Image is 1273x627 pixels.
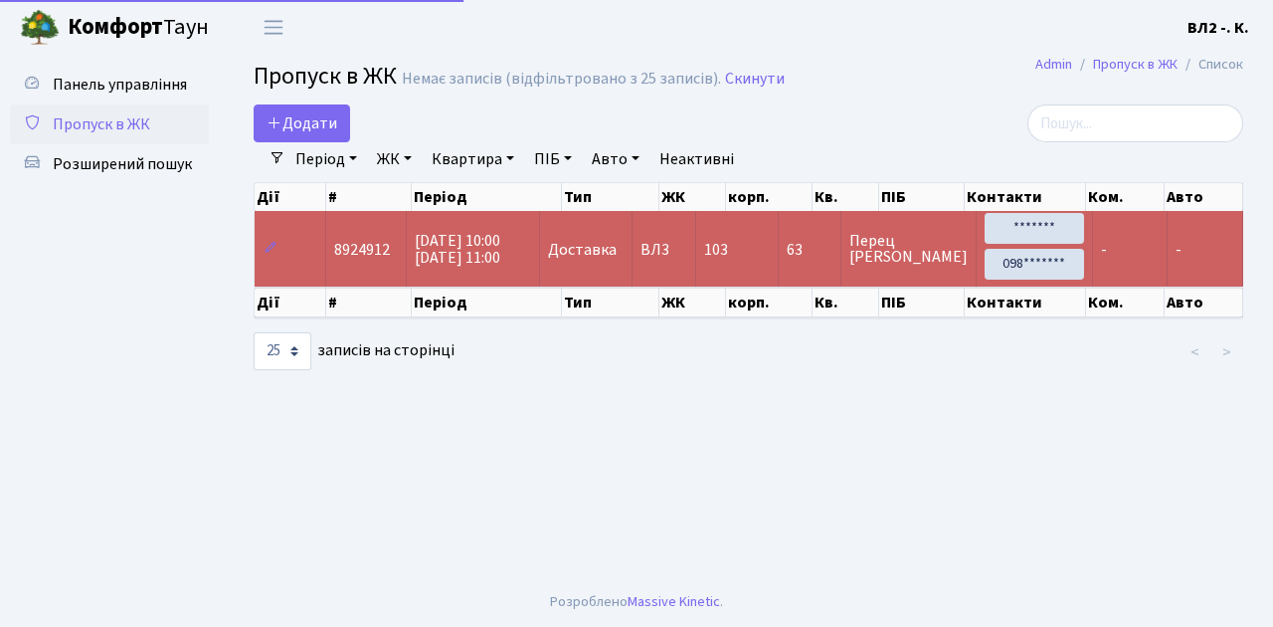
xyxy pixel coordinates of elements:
[369,142,420,176] a: ЖК
[424,142,522,176] a: Квартира
[562,288,658,317] th: Тип
[726,288,813,317] th: корп.
[255,288,326,317] th: Дії
[254,332,455,370] label: записів на сторінці
[726,183,813,211] th: корп.
[20,8,60,48] img: logo.png
[1086,183,1165,211] th: Ком.
[1035,54,1072,75] a: Admin
[849,233,968,265] span: Перец [PERSON_NAME]
[1086,288,1165,317] th: Ком.
[267,112,337,134] span: Додати
[562,183,658,211] th: Тип
[704,239,728,261] span: 103
[53,74,187,96] span: Панель управління
[53,113,150,135] span: Пропуск в ЖК
[334,239,390,261] span: 8924912
[254,59,397,94] span: Пропуск в ЖК
[640,242,687,258] span: ВЛ3
[1027,104,1243,142] input: Пошук...
[1165,183,1243,211] th: Авто
[725,70,785,89] a: Скинути
[254,104,350,142] a: Додати
[1165,288,1243,317] th: Авто
[412,183,562,211] th: Період
[402,70,721,89] div: Немає записів (відфільтровано з 25 записів).
[287,142,365,176] a: Період
[965,183,1086,211] th: Контакти
[1187,17,1249,39] b: ВЛ2 -. К.
[879,183,965,211] th: ПІБ
[659,183,726,211] th: ЖК
[548,242,617,258] span: Доставка
[879,288,965,317] th: ПІБ
[326,183,412,211] th: #
[255,183,326,211] th: Дії
[651,142,742,176] a: Неактивні
[550,591,723,613] div: Розроблено .
[1101,239,1107,261] span: -
[53,153,192,175] span: Розширений пошук
[254,332,311,370] select: записів на сторінці
[813,183,879,211] th: Кв.
[10,104,209,144] a: Пропуск в ЖК
[584,142,647,176] a: Авто
[787,242,832,258] span: 63
[10,65,209,104] a: Панель управління
[10,144,209,184] a: Розширений пошук
[965,288,1086,317] th: Контакти
[1093,54,1178,75] a: Пропуск в ЖК
[813,288,879,317] th: Кв.
[68,11,163,43] b: Комфорт
[1187,16,1249,40] a: ВЛ2 -. К.
[68,11,209,45] span: Таун
[412,288,562,317] th: Період
[659,288,726,317] th: ЖК
[1005,44,1273,86] nav: breadcrumb
[628,591,720,612] a: Massive Kinetic
[526,142,580,176] a: ПІБ
[1176,239,1182,261] span: -
[249,11,298,44] button: Переключити навігацію
[326,288,412,317] th: #
[1178,54,1243,76] li: Список
[415,230,500,269] span: [DATE] 10:00 [DATE] 11:00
